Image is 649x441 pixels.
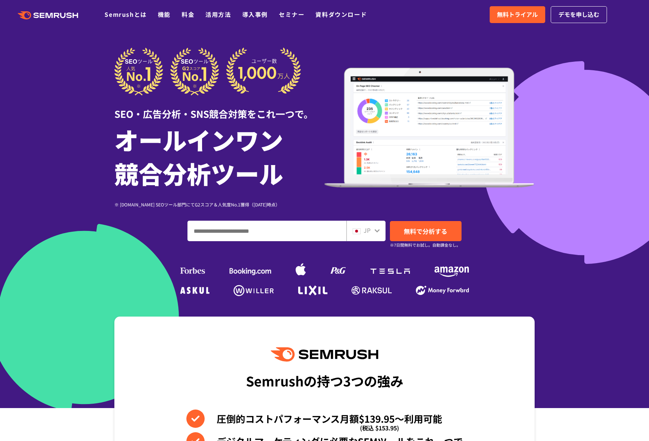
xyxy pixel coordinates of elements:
li: 圧倒的コストパフォーマンス月額$139.95〜利用可能 [186,410,463,428]
a: Semrushとは [105,10,147,19]
a: 無料で分析する [390,221,462,241]
a: 無料トライアル [490,6,545,23]
div: ※ [DOMAIN_NAME] SEOツール部門にてG2スコア＆人気度No.1獲得（[DATE]時点） [114,201,324,208]
img: Semrush [271,347,378,362]
h1: オールインワン 競合分析ツール [114,123,324,190]
span: JP [364,226,371,235]
div: Semrushの持つ3つの強み [246,367,403,394]
input: ドメイン、キーワードまたはURLを入力してください [188,221,346,241]
a: 導入事例 [242,10,268,19]
span: デモを申し込む [558,10,599,19]
a: デモを申し込む [551,6,607,23]
a: 活用方法 [205,10,231,19]
span: 無料で分析する [404,227,447,236]
small: ※7日間無料でお試し。自動課金なし。 [390,242,460,248]
span: 無料トライアル [497,10,538,19]
div: SEO・広告分析・SNS競合対策をこれ一つで。 [114,96,324,121]
span: (税込 $153.95) [360,419,399,437]
a: セミナー [279,10,304,19]
a: 機能 [158,10,171,19]
a: 資料ダウンロード [315,10,367,19]
a: 料金 [182,10,194,19]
